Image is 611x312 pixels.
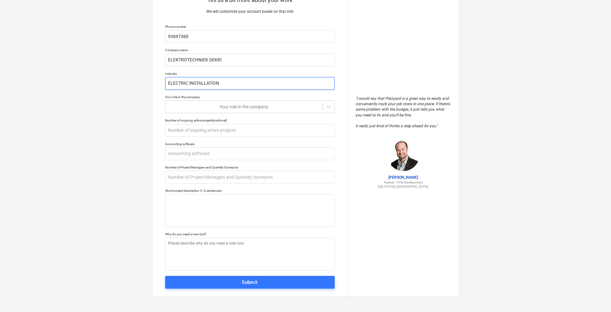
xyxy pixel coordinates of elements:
[579,281,611,312] iframe: Chat Widget
[165,77,335,90] input: Industry
[355,180,451,184] p: Partner - TITN Development
[165,54,335,66] input: Company name
[165,48,335,52] div: Company name
[165,95,335,99] div: Your role in the company
[165,30,335,43] input: Your phone number
[387,139,419,171] img: Jordan Cohen
[355,184,451,189] p: [US_STATE], [GEOGRAPHIC_DATA]
[165,118,335,122] div: Number of ongoing active projects (optional)
[355,96,451,129] p: " I would say that Planyard is a great way to easily and conveniently track your job costs in one...
[165,72,335,76] div: Industry
[165,9,335,14] p: We will customize your account based on that info
[165,189,335,193] div: Short project description (1-2 sentences)
[579,281,611,312] div: Chatwidget
[242,278,258,286] div: Submit
[165,276,335,289] button: Submit
[165,142,335,146] div: Accounting software
[355,175,451,180] p: [PERSON_NAME]
[165,124,335,137] input: Number of ongoing active projects
[165,232,335,236] div: Why do you need a new tool?
[165,165,335,169] div: Number of Project Managers and Quantity Surveyors
[165,25,335,29] div: Phone number
[165,147,335,160] input: Accounting software
[165,171,335,183] input: Number of Project Managers and Quantity Surveyors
